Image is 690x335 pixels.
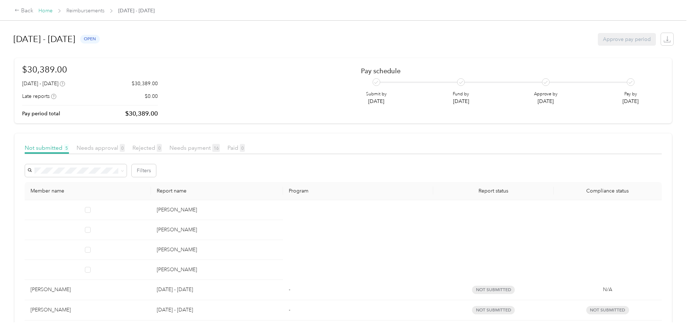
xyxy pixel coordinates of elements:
span: Needs approval [77,144,125,151]
p: [DATE] [534,98,558,105]
span: not submitted [472,286,515,294]
span: [DATE] - [DATE] [118,7,155,15]
span: Compliance status [559,188,656,194]
div: Back [15,7,33,15]
span: open [80,35,100,43]
span: Report status [439,188,547,194]
span: Needs payment [169,144,220,151]
div: [PERSON_NAME] [157,266,277,274]
p: [DATE] - [DATE] [157,306,277,314]
div: [PERSON_NAME] [157,226,277,234]
th: Member name [25,182,151,200]
span: 0 [240,144,245,152]
p: [DATE] [366,98,387,105]
span: Paid [227,144,245,151]
p: Approve by [534,91,558,98]
p: Pay by [623,91,638,98]
div: [DATE] - [DATE] [22,80,65,87]
a: Home [38,8,53,14]
h1: $30,389.00 [22,63,158,76]
div: [PERSON_NAME] [30,286,145,294]
p: Fund by [453,91,469,98]
span: 5 [64,144,69,152]
h2: Pay schedule [361,67,652,75]
th: Program [283,182,433,200]
p: $30,389.00 [132,80,158,87]
p: [DATE] [453,98,469,105]
p: Submit by [366,91,387,98]
a: Reimbursements [66,8,104,14]
h1: [DATE] - [DATE] [13,30,75,48]
iframe: Everlance-gr Chat Button Frame [649,294,690,335]
span: Not submitted [586,306,629,314]
span: 16 [212,144,220,152]
th: Report name [151,182,283,200]
div: [PERSON_NAME] [157,246,277,254]
td: - [283,280,433,300]
p: $0.00 [145,92,158,100]
span: 0 [157,144,162,152]
div: [PERSON_NAME] [30,306,145,314]
div: [PERSON_NAME] [157,206,277,214]
span: Not submitted [25,144,69,151]
span: not submitted [472,306,515,314]
p: [DATE] - [DATE] [157,286,277,294]
div: Late reports [22,92,56,100]
td: N/A [554,280,662,300]
div: Member name [30,188,145,194]
span: 0 [120,144,125,152]
button: Filters [132,164,156,177]
td: - [283,300,433,320]
p: Pay period total [22,110,60,117]
p: $30,389.00 [125,109,158,118]
span: Rejected [132,144,162,151]
p: [DATE] [623,98,638,105]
